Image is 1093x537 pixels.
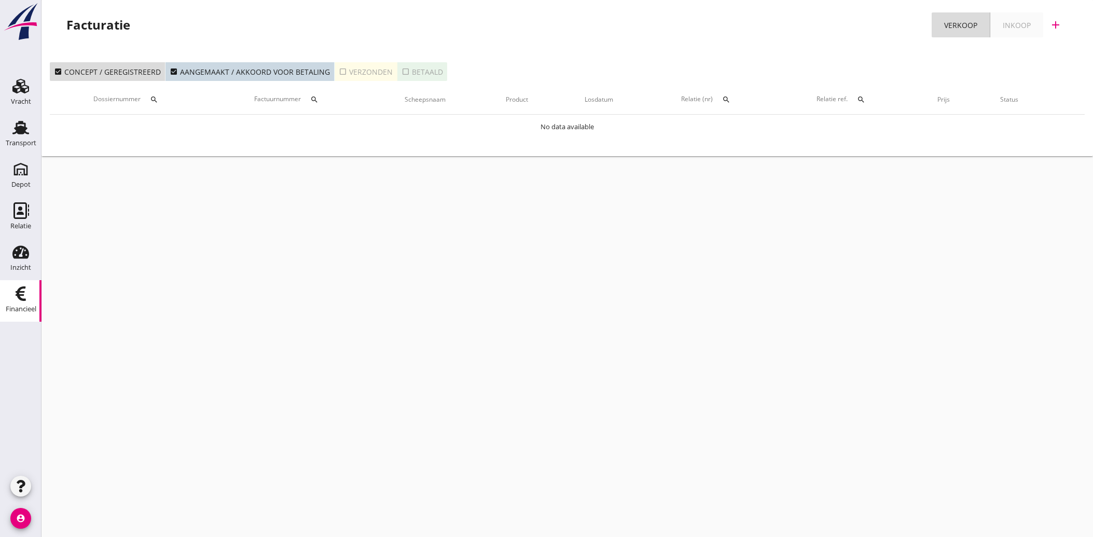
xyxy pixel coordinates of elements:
[722,95,730,104] i: search
[339,67,347,76] i: check_box_outline_blank
[10,508,31,529] i: account_circle
[10,223,31,229] div: Relatie
[50,85,211,114] th: Dossiernummer
[150,95,158,104] i: search
[165,62,335,81] button: Aangemaakt / akkoord voor betaling
[66,17,130,33] div: Facturatie
[1049,19,1062,31] i: add
[914,85,974,114] th: Prijs
[10,264,31,271] div: Inzicht
[397,62,447,81] button: Betaald
[6,140,36,146] div: Transport
[310,95,319,104] i: search
[6,306,36,312] div: Financieel
[11,98,31,105] div: Vracht
[1003,20,1031,31] div: Inkoop
[335,62,397,81] button: Verzonden
[371,85,479,114] th: Scheepsnaam
[50,115,1085,140] td: No data available
[944,20,977,31] div: Verkoop
[402,66,443,77] div: Betaald
[339,66,393,77] div: Verzonden
[50,62,165,81] button: Concept / geregistreerd
[54,66,161,77] div: Concept / geregistreerd
[211,85,371,114] th: Factuurnummer
[170,66,330,77] div: Aangemaakt / akkoord voor betaling
[2,3,39,41] img: logo-small.a267ee39.svg
[11,181,31,188] div: Depot
[170,67,178,76] i: check_box
[54,67,62,76] i: check_box
[642,85,778,114] th: Relatie (nr)
[479,85,556,114] th: Product
[932,12,990,37] a: Verkoop
[990,12,1043,37] a: Inkoop
[778,85,913,114] th: Relatie ref.
[857,95,865,104] i: search
[402,67,410,76] i: check_box_outline_blank
[974,85,1044,114] th: Status
[556,85,643,114] th: Losdatum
